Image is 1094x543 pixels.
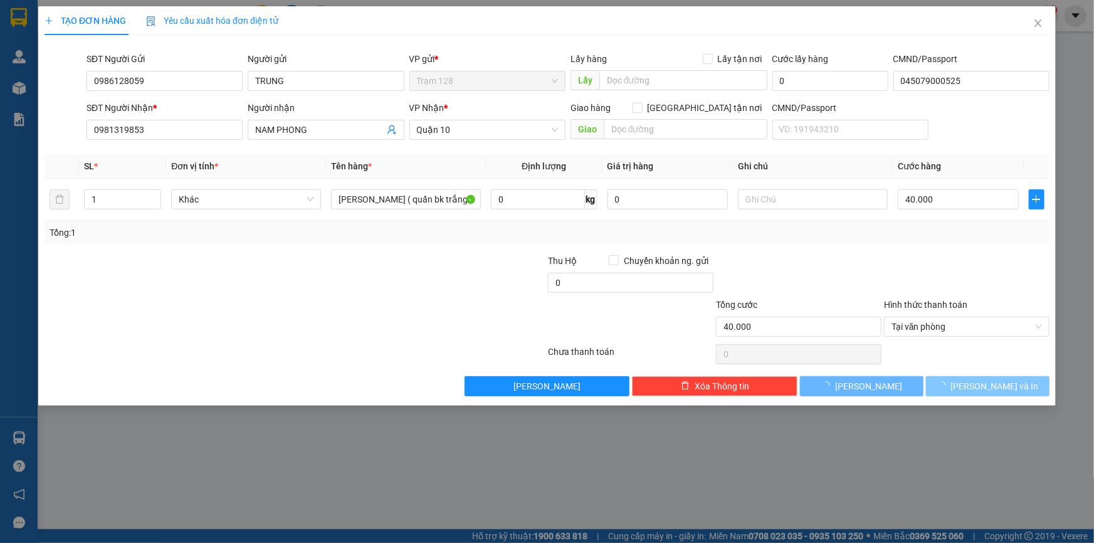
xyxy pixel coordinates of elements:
label: Hình thức thanh toán [884,300,967,310]
button: [PERSON_NAME] [800,376,923,396]
span: Tại văn phòng [892,317,1042,336]
span: VP Nhận [409,103,444,113]
button: [PERSON_NAME] [465,376,630,396]
span: [PERSON_NAME] [835,379,902,393]
input: Cước lấy hàng [772,71,888,91]
span: [PERSON_NAME] và In [951,379,1039,393]
span: plus [1029,194,1044,204]
th: Ghi chú [733,154,893,179]
button: [PERSON_NAME] và In [926,376,1049,396]
span: [GEOGRAPHIC_DATA] tận nơi [643,101,767,115]
span: Lấy [571,70,599,90]
span: delete [681,381,690,391]
span: close [1033,18,1043,28]
span: user-add [387,125,397,135]
div: CMND/Passport [893,52,1049,66]
input: Ghi Chú [738,189,888,209]
input: Dọc đường [604,119,767,139]
span: plus [45,16,53,25]
span: Yêu cầu xuất hóa đơn điện tử [146,16,278,26]
span: Xóa Thông tin [695,379,749,393]
span: [PERSON_NAME] [513,379,581,393]
span: Lấy hàng [571,54,607,64]
span: Tên hàng [331,161,372,171]
span: Định lượng [522,161,566,171]
div: Chưa thanh toán [547,345,715,367]
span: Thu Hộ [548,256,577,266]
input: VD: Bàn, Ghế [331,189,481,209]
div: Người gửi [248,52,404,66]
div: Người nhận [248,101,404,115]
span: Giao hàng [571,103,611,113]
span: kg [585,189,597,209]
button: Close [1021,6,1056,41]
span: Giao [571,119,604,139]
div: SĐT Người Gửi [87,52,243,66]
label: Cước lấy hàng [772,54,829,64]
span: Trạm 128 [417,71,558,90]
button: deleteXóa Thông tin [632,376,797,396]
div: Tổng: 1 [50,226,423,240]
span: Quận 10 [417,120,558,139]
span: Giá trị hàng [607,161,654,171]
div: SĐT Người Nhận [87,101,243,115]
button: plus [1029,189,1044,209]
span: TẠO ĐƠN HÀNG [45,16,126,26]
span: Chuyển khoản ng. gửi [619,254,713,268]
span: loading [821,381,835,390]
button: delete [50,189,70,209]
span: Khác [179,190,313,209]
span: loading [937,381,951,390]
input: Dọc đường [599,70,767,90]
div: CMND/Passport [772,101,928,115]
input: 0 [607,189,728,209]
div: VP gửi [409,52,565,66]
span: Cước hàng [898,161,941,171]
span: Lấy tận nơi [713,52,767,66]
span: Tổng cước [716,300,757,310]
img: icon [146,16,156,26]
span: SL [84,161,94,171]
span: Đơn vị tính [171,161,218,171]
